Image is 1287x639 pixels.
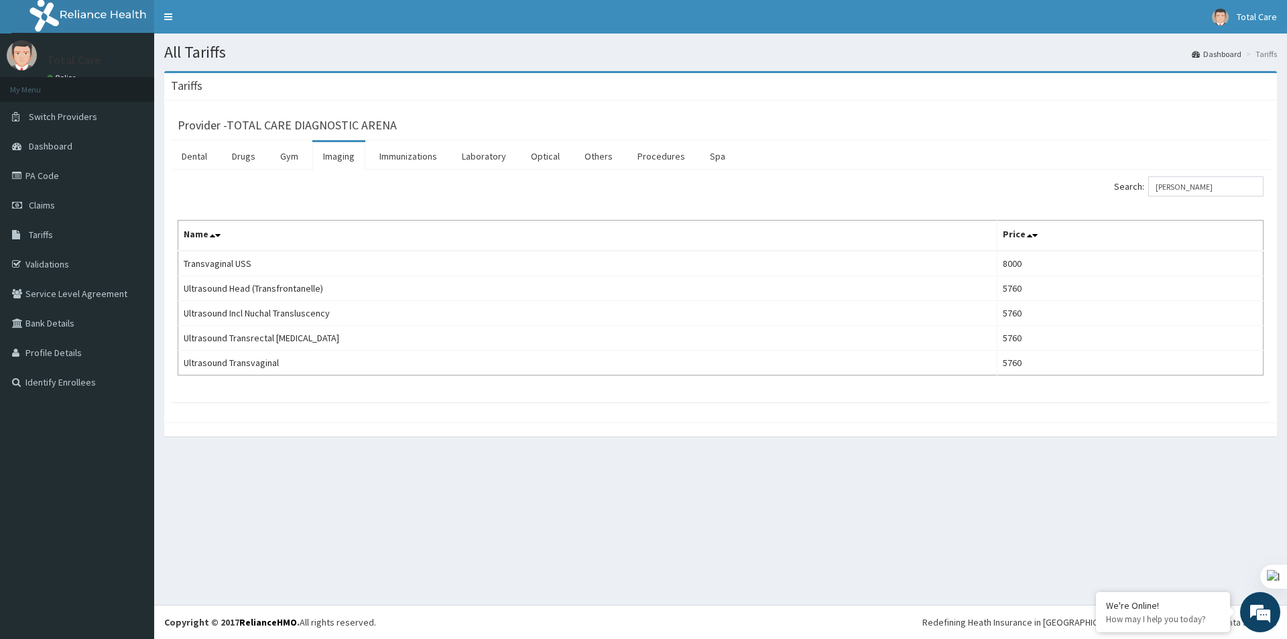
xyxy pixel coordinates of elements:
a: Dental [171,142,218,170]
a: Dashboard [1192,48,1241,60]
strong: Copyright © 2017 . [164,616,300,628]
td: Ultrasound Incl Nuchal Transluscency [178,301,997,326]
h3: Provider - TOTAL CARE DIAGNOSTIC ARENA [178,119,397,131]
a: Immunizations [369,142,448,170]
p: Total Care [47,54,101,66]
a: Laboratory [451,142,517,170]
img: User Image [7,40,37,70]
a: Gym [269,142,309,170]
a: Online [47,73,79,82]
td: Transvaginal USS [178,251,997,276]
a: Spa [699,142,736,170]
td: 5760 [997,351,1263,375]
td: Ultrasound Head (Transfrontanelle) [178,276,997,301]
th: Name [178,221,997,251]
td: Ultrasound Transvaginal [178,351,997,375]
td: Ultrasound Transrectal [MEDICAL_DATA] [178,326,997,351]
td: 5760 [997,276,1263,301]
div: Chat with us now [70,75,225,93]
h3: Tariffs [171,80,202,92]
span: Total Care [1237,11,1277,23]
a: Imaging [312,142,365,170]
a: Drugs [221,142,266,170]
td: 8000 [997,251,1263,276]
p: How may I help you today? [1106,614,1220,625]
span: We're online! [78,169,185,304]
textarea: Type your message and hit 'Enter' [7,366,255,413]
span: Claims [29,199,55,211]
td: 5760 [997,326,1263,351]
a: Others [574,142,623,170]
img: User Image [1212,9,1229,25]
a: RelianceHMO [239,616,297,628]
th: Price [997,221,1263,251]
span: Tariffs [29,229,53,241]
label: Search: [1114,176,1264,196]
footer: All rights reserved. [154,605,1287,639]
td: 5760 [997,301,1263,326]
input: Search: [1148,176,1264,196]
div: Redefining Heath Insurance in [GEOGRAPHIC_DATA] using Telemedicine and Data Science! [922,616,1277,629]
a: Optical [520,142,570,170]
span: Dashboard [29,140,72,152]
span: Switch Providers [29,111,97,123]
div: Minimize live chat window [220,7,252,39]
div: We're Online! [1106,599,1220,612]
img: d_794563401_company_1708531726252_794563401 [25,67,54,101]
li: Tariffs [1243,48,1277,60]
h1: All Tariffs [164,44,1277,61]
a: Procedures [627,142,696,170]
